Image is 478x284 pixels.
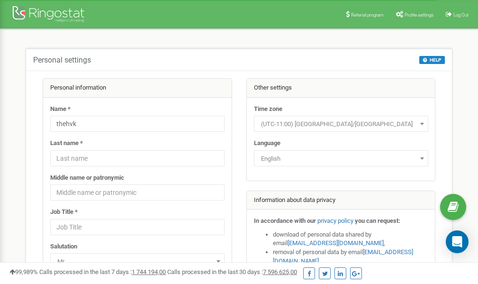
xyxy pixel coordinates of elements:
input: Middle name or patronymic [50,184,225,201]
label: Job Title * [50,208,78,217]
span: Calls processed in the last 30 days : [167,268,297,275]
label: Last name * [50,139,83,148]
u: 1 744 194,00 [132,268,166,275]
input: Job Title [50,219,225,235]
strong: In accordance with our [254,217,316,224]
input: Name [50,116,225,132]
div: Open Intercom Messenger [446,230,469,253]
span: Calls processed in the last 7 days : [39,268,166,275]
a: privacy policy [317,217,353,224]
span: Referral program [351,12,384,18]
span: 99,989% [9,268,38,275]
input: Last name [50,150,225,166]
span: English [257,152,425,165]
strong: you can request: [355,217,400,224]
h5: Personal settings [33,56,91,64]
span: Profile settings [405,12,433,18]
button: HELP [419,56,445,64]
u: 7 596 625,00 [263,268,297,275]
label: Language [254,139,280,148]
label: Name * [50,105,71,114]
li: removal of personal data by email , [273,248,428,266]
a: [EMAIL_ADDRESS][DOMAIN_NAME] [288,239,384,247]
li: download of personal data shared by email , [273,230,428,248]
span: Mr. [50,253,225,269]
label: Middle name or patronymic [50,174,124,183]
span: English [254,150,428,166]
label: Time zone [254,105,282,114]
label: Salutation [50,242,77,251]
div: Information about data privacy [247,191,435,210]
span: (UTC-11:00) Pacific/Midway [254,116,428,132]
span: Mr. [54,255,221,268]
div: Other settings [247,79,435,98]
span: Log Out [453,12,469,18]
span: (UTC-11:00) Pacific/Midway [257,118,425,131]
div: Personal information [43,79,232,98]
